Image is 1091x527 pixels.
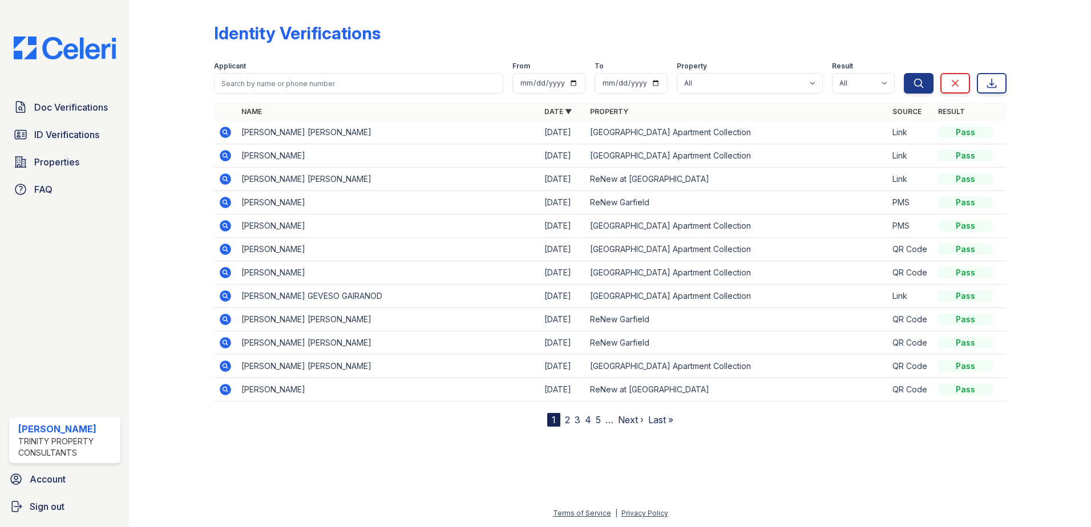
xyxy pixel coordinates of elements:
[888,144,934,168] td: Link
[540,355,585,378] td: [DATE]
[888,308,934,331] td: QR Code
[892,107,922,116] a: Source
[585,261,888,285] td: [GEOGRAPHIC_DATA] Apartment Collection
[237,355,540,378] td: [PERSON_NAME] [PERSON_NAME]
[214,73,503,94] input: Search by name or phone number
[938,360,993,372] div: Pass
[938,384,993,395] div: Pass
[585,308,888,331] td: ReNew Garfield
[595,62,604,71] label: To
[888,214,934,238] td: PMS
[575,414,580,425] a: 3
[938,290,993,302] div: Pass
[618,414,644,425] a: Next ›
[585,168,888,191] td: ReNew at [GEOGRAPHIC_DATA]
[237,331,540,355] td: [PERSON_NAME] [PERSON_NAME]
[237,144,540,168] td: [PERSON_NAME]
[540,121,585,144] td: [DATE]
[9,96,120,119] a: Doc Verifications
[214,62,246,71] label: Applicant
[34,183,52,196] span: FAQ
[547,413,560,427] div: 1
[540,331,585,355] td: [DATE]
[18,436,116,459] div: Trinity Property Consultants
[241,107,262,116] a: Name
[237,214,540,238] td: [PERSON_NAME]
[540,144,585,168] td: [DATE]
[237,238,540,261] td: [PERSON_NAME]
[585,355,888,378] td: [GEOGRAPHIC_DATA] Apartment Collection
[9,151,120,173] a: Properties
[34,100,108,114] span: Doc Verifications
[938,314,993,325] div: Pass
[596,414,601,425] a: 5
[938,150,993,161] div: Pass
[540,308,585,331] td: [DATE]
[9,123,120,146] a: ID Verifications
[553,509,611,517] a: Terms of Service
[237,378,540,402] td: [PERSON_NAME]
[888,378,934,402] td: QR Code
[214,23,381,43] div: Identity Verifications
[5,468,125,490] a: Account
[540,378,585,402] td: [DATE]
[585,191,888,214] td: ReNew Garfield
[585,144,888,168] td: [GEOGRAPHIC_DATA] Apartment Collection
[888,191,934,214] td: PMS
[18,422,116,436] div: [PERSON_NAME]
[237,285,540,308] td: [PERSON_NAME] GEVESO GAIRANOD
[888,261,934,285] td: QR Code
[888,238,934,261] td: QR Code
[30,472,66,486] span: Account
[237,261,540,285] td: [PERSON_NAME]
[938,127,993,138] div: Pass
[9,178,120,201] a: FAQ
[34,155,79,169] span: Properties
[938,197,993,208] div: Pass
[832,62,853,71] label: Result
[938,337,993,348] div: Pass
[585,285,888,308] td: [GEOGRAPHIC_DATA] Apartment Collection
[237,191,540,214] td: [PERSON_NAME]
[938,107,965,116] a: Result
[512,62,530,71] label: From
[540,285,585,308] td: [DATE]
[540,168,585,191] td: [DATE]
[540,191,585,214] td: [DATE]
[621,509,668,517] a: Privacy Policy
[34,128,99,141] span: ID Verifications
[30,500,64,513] span: Sign out
[5,495,125,518] a: Sign out
[237,121,540,144] td: [PERSON_NAME] [PERSON_NAME]
[237,168,540,191] td: [PERSON_NAME] [PERSON_NAME]
[888,168,934,191] td: Link
[585,214,888,238] td: [GEOGRAPHIC_DATA] Apartment Collection
[888,121,934,144] td: Link
[938,244,993,255] div: Pass
[938,220,993,232] div: Pass
[237,308,540,331] td: [PERSON_NAME] [PERSON_NAME]
[888,285,934,308] td: Link
[585,121,888,144] td: [GEOGRAPHIC_DATA] Apartment Collection
[540,214,585,238] td: [DATE]
[605,413,613,427] span: …
[888,355,934,378] td: QR Code
[585,238,888,261] td: [GEOGRAPHIC_DATA] Apartment Collection
[615,509,617,517] div: |
[585,414,591,425] a: 4
[565,414,570,425] a: 2
[544,107,572,116] a: Date ▼
[648,414,673,425] a: Last »
[540,261,585,285] td: [DATE]
[585,331,888,355] td: ReNew Garfield
[677,62,707,71] label: Property
[590,107,628,116] a: Property
[5,37,125,59] img: CE_Logo_Blue-a8612792a0a2168367f1c8372b55b34899dd931a85d93a1a3d3e32e68fde9ad4.png
[585,378,888,402] td: ReNew at [GEOGRAPHIC_DATA]
[540,238,585,261] td: [DATE]
[888,331,934,355] td: QR Code
[938,267,993,278] div: Pass
[938,173,993,185] div: Pass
